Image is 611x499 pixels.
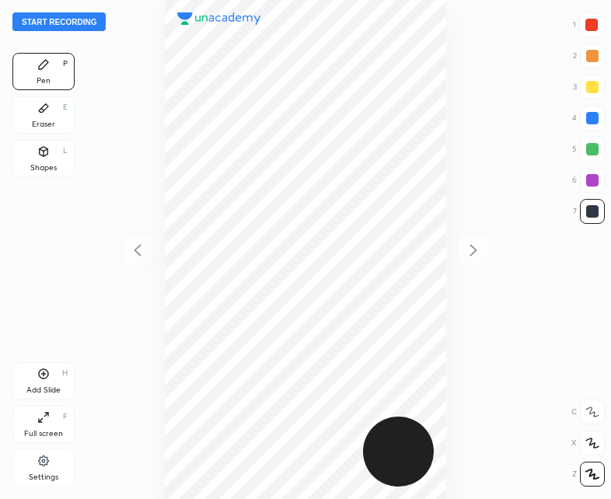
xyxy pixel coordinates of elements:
div: 1 [573,12,604,37]
div: 2 [573,44,605,68]
div: E [63,103,68,111]
div: L [63,147,68,155]
div: 3 [573,75,605,99]
div: Eraser [32,120,55,128]
div: P [63,60,68,68]
button: Start recording [12,12,106,31]
div: 6 [572,168,605,193]
img: logo.38c385cc.svg [177,12,261,25]
div: Full screen [24,430,63,438]
div: Add Slide [26,386,61,394]
div: Shapes [30,164,57,172]
div: Pen [37,77,51,85]
div: 5 [572,137,605,162]
div: X [571,431,605,455]
div: 4 [572,106,605,131]
div: C [571,400,605,424]
div: 7 [573,199,605,224]
div: Z [572,462,605,487]
div: H [62,369,68,377]
div: F [63,413,68,420]
div: Settings [29,473,58,481]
